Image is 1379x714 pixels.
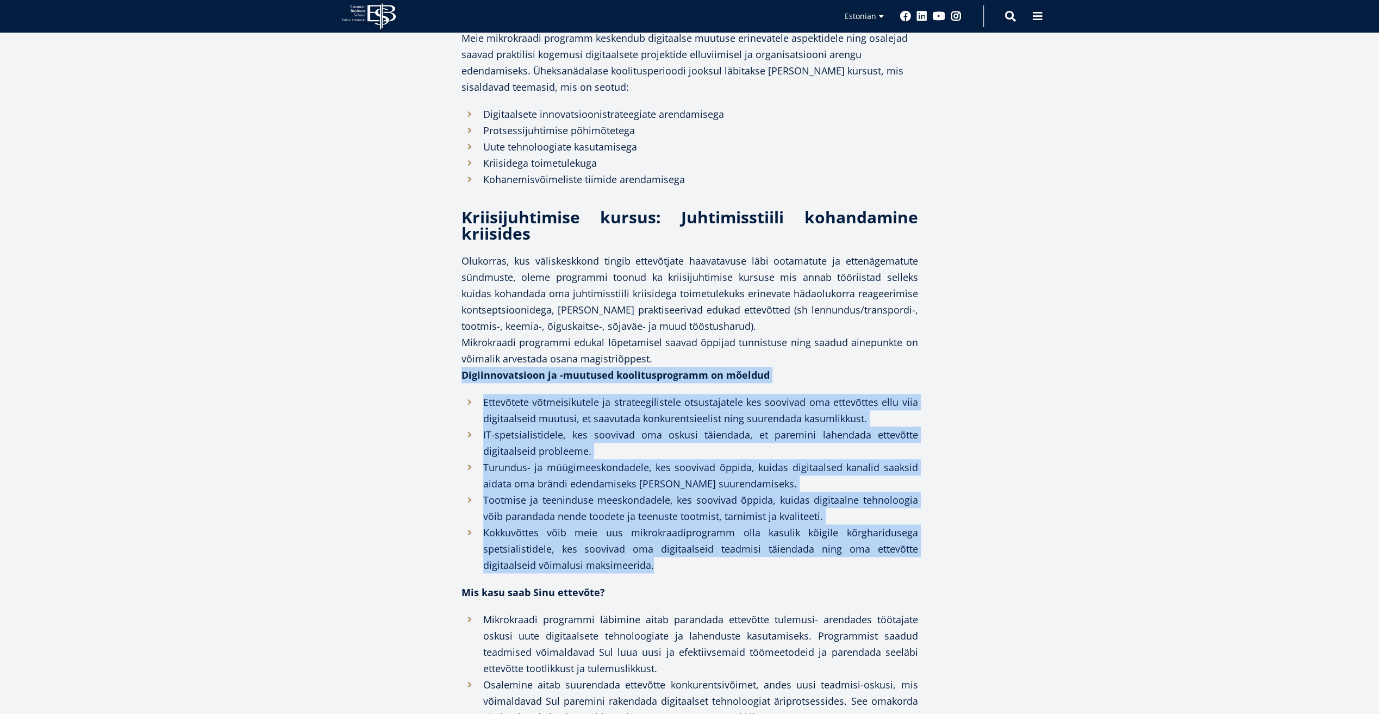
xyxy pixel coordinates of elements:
[461,368,770,381] strong: Digiinnovatsioon ja -muutused koolitusprogramm on mõeldud
[461,459,918,492] li: Turundus- ja müügimeeskondadele, kes soovivad õppida, kuidas digitaalsed kanalid saaksid aidata o...
[933,11,945,22] a: Youtube
[461,253,918,367] p: Olukorras, kus väliskeskkond tingib ettevõtjate haavatavuse läbi ootamatute ja ettenägematute sün...
[461,586,605,599] strong: Mis kasu saab Sinu ettevõte?
[461,524,918,573] li: Kokkuvõttes võib meie uus mikrokraadiprogramm olla kasulik kõigile kõrgharidusega spetsialistidel...
[461,30,918,95] p: Meie mikrokraadi programm keskendub digitaalse muutuse erinevatele aspektidele ning osalejad saav...
[461,171,918,187] li: Kohanemisvõimeliste tiimide arendamisega
[461,106,918,122] li: Digitaalsete innovatsioonistrateegiate arendamisega
[461,427,918,459] li: IT-spetsialistidele, kes soovivad oma oskusi täiendada, et paremini lahendada ettevõtte digitaals...
[461,492,918,524] li: Tootmise ja teeninduse meeskondadele, kes soovivad õppida, kuidas digitaalne tehnoloogia võib par...
[461,611,918,677] li: Mikrokraadi programmi läbimine aitab parandada ettevõtte tulemusi- arendades töötajate oskusi uut...
[916,11,927,22] a: Linkedin
[461,139,918,155] li: Uute tehnoloogiate kasutamisega
[461,394,918,427] li: Ettevõtete võtmeisikutele ja strateegilistele otsustajatele kes soovivad oma ettevõttes ellu viia...
[900,11,911,22] a: Facebook
[461,122,918,139] li: Protsessijuhtimise põhimõtetega
[461,206,918,245] strong: Kriisijuhtimise kursus: Juhtimisstiili kohandamine kriisides
[461,155,918,171] li: Kriisidega toimetulekuga
[951,11,962,22] a: Instagram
